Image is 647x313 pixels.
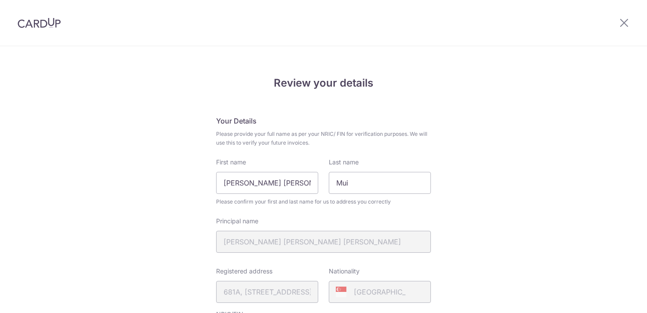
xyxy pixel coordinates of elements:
input: First Name [216,172,318,194]
span: Please confirm your first and last name for us to address you correctly [216,197,431,206]
label: Principal name [216,217,258,226]
input: Last name [329,172,431,194]
label: First name [216,158,246,167]
label: Registered address [216,267,272,276]
label: Last name [329,158,359,167]
h4: Review your details [216,75,431,91]
h5: Your Details [216,116,431,126]
img: CardUp [18,18,61,28]
label: Nationality [329,267,360,276]
span: Please provide your full name as per your NRIC/ FIN for verification purposes. We will use this t... [216,130,431,147]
